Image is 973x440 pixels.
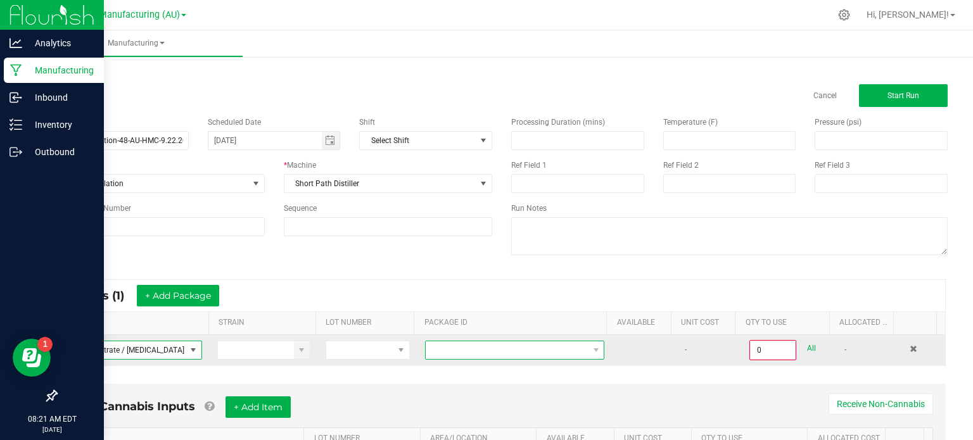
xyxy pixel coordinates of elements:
span: Manufacturing [30,38,243,49]
span: - [685,345,687,354]
a: Manufacturing [30,30,243,57]
p: Outbound [22,144,98,160]
inline-svg: Analytics [10,37,22,49]
a: Sortable [904,318,932,328]
inline-svg: Outbound [10,146,22,158]
a: LOT NUMBERSortable [326,318,409,328]
span: Shift [359,118,375,127]
span: Select Shift [360,132,476,149]
p: Inbound [22,90,98,105]
a: Allocated CostSortable [839,318,889,328]
button: Start Run [859,84,948,107]
span: Toggle calendar [322,132,340,149]
a: Unit CostSortable [681,318,730,328]
a: Add Non-Cannabis items that were also consumed in the run (e.g. gloves and packaging); Also add N... [205,399,214,413]
span: Ref Field 2 [663,161,699,170]
span: Run Notes [511,204,547,213]
a: All [807,340,816,357]
span: Inputs (1) [71,289,137,303]
p: [DATE] [6,425,98,434]
inline-svg: Manufacturing [10,64,22,77]
p: Inventory [22,117,98,132]
button: + Add Package [137,285,219,306]
span: Ref Field 1 [511,161,547,170]
span: Pressure (psi) [815,118,862,127]
a: QTY TO USESortable [746,318,825,328]
button: Receive Non-Cannabis [829,393,933,415]
span: - [844,345,846,354]
iframe: Resource center [13,339,51,377]
span: Sequence [284,204,317,213]
inline-svg: Inbound [10,91,22,104]
span: Non-Cannabis Inputs [70,399,195,413]
iframe: Resource center unread badge [37,337,53,352]
a: ITEMSortable [68,318,203,328]
span: Start Run [887,91,919,100]
span: Processing Duration (mins) [511,118,605,127]
span: Concentrate / [MEDICAL_DATA] Mixture [67,341,186,359]
p: 08:21 AM EDT [6,413,98,425]
a: Cancel [813,91,837,101]
inline-svg: Inventory [10,118,22,131]
span: NO DATA FOUND [359,131,492,150]
span: Scheduled Date [208,118,261,127]
span: Machine [287,161,316,170]
span: Stash Manufacturing (AU) [73,9,180,20]
div: Manage settings [836,9,852,21]
span: Short Path Distiller [284,175,476,192]
span: Ref Field 3 [815,161,850,170]
span: Decarboxylation [56,175,248,192]
p: Manufacturing [22,63,98,78]
p: Analytics [22,35,98,51]
span: Hi, [PERSON_NAME]! [867,9,949,20]
a: AVAILABLESortable [617,318,666,328]
span: Temperature (F) [663,118,718,127]
input: Date [208,132,322,149]
a: STRAINSortable [219,318,310,328]
button: + Add Item [226,396,291,418]
a: PACKAGE IDSortable [424,318,602,328]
